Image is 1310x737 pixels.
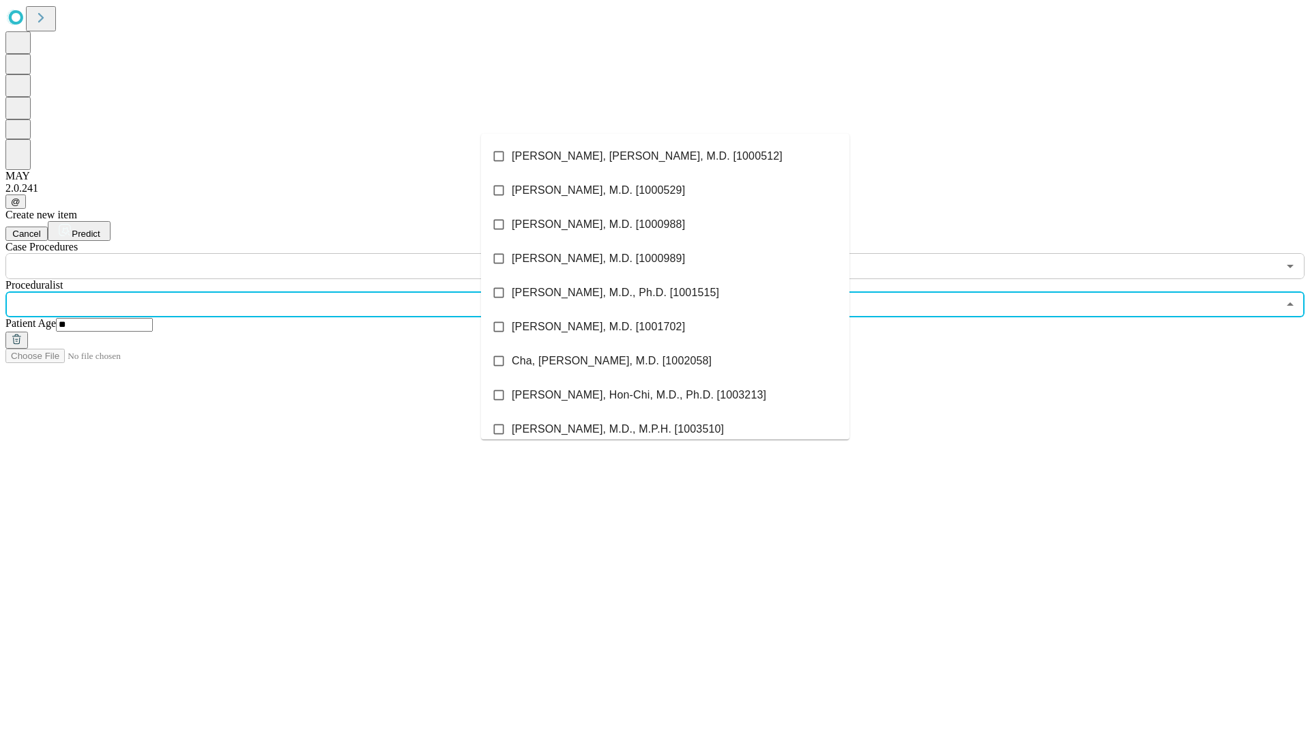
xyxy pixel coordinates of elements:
[5,241,78,252] span: Scheduled Procedure
[512,148,783,164] span: [PERSON_NAME], [PERSON_NAME], M.D. [1000512]
[12,229,41,239] span: Cancel
[5,170,1305,182] div: MAY
[5,227,48,241] button: Cancel
[5,182,1305,194] div: 2.0.241
[512,250,685,267] span: [PERSON_NAME], M.D. [1000989]
[1281,295,1300,314] button: Close
[512,421,724,437] span: [PERSON_NAME], M.D., M.P.H. [1003510]
[512,353,712,369] span: Cha, [PERSON_NAME], M.D. [1002058]
[72,229,100,239] span: Predict
[1281,257,1300,276] button: Open
[5,279,63,291] span: Proceduralist
[48,221,111,241] button: Predict
[512,387,766,403] span: [PERSON_NAME], Hon-Chi, M.D., Ph.D. [1003213]
[512,285,719,301] span: [PERSON_NAME], M.D., Ph.D. [1001515]
[5,209,77,220] span: Create new item
[5,317,56,329] span: Patient Age
[512,182,685,199] span: [PERSON_NAME], M.D. [1000529]
[512,216,685,233] span: [PERSON_NAME], M.D. [1000988]
[512,319,685,335] span: [PERSON_NAME], M.D. [1001702]
[5,194,26,209] button: @
[11,197,20,207] span: @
